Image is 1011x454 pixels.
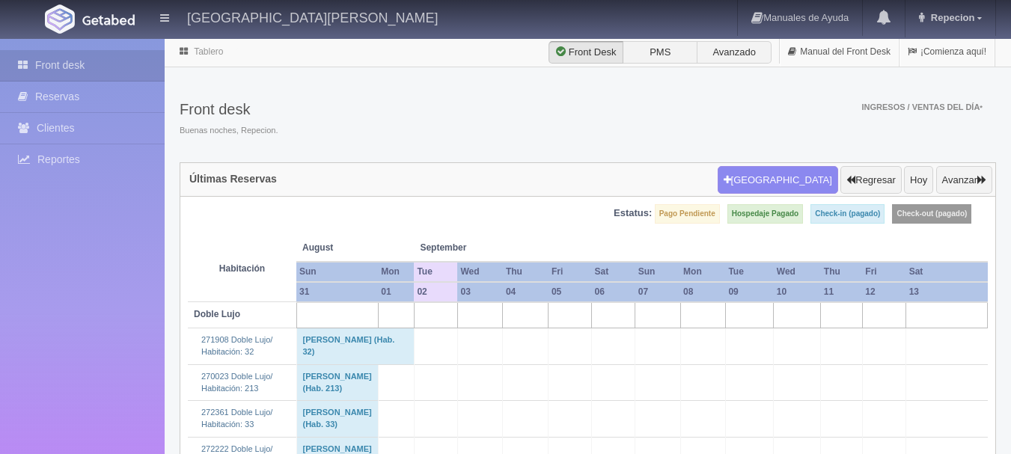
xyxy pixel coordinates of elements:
a: 271908 Doble Lujo/Habitación: 32 [201,335,272,356]
th: 13 [906,282,988,302]
span: Repecion [927,12,975,23]
th: 08 [680,282,725,302]
th: Mon [378,262,414,282]
th: Mon [680,262,725,282]
th: 12 [862,282,905,302]
th: Thu [821,262,862,282]
span: August [302,242,408,254]
th: 11 [821,282,862,302]
h4: [GEOGRAPHIC_DATA][PERSON_NAME] [187,7,438,26]
h4: Últimas Reservas [189,174,277,185]
span: Buenas noches, Repecion. [180,125,278,137]
th: 01 [378,282,414,302]
th: 07 [635,282,680,302]
label: Check-in (pagado) [810,204,885,224]
th: 10 [774,282,821,302]
label: Front Desk [549,41,623,64]
th: 09 [725,282,773,302]
button: Hoy [904,166,933,194]
th: 03 [457,282,502,302]
th: 06 [592,282,635,302]
th: Wed [457,262,502,282]
th: Sat [592,262,635,282]
a: Tablero [194,46,223,57]
th: 04 [503,282,549,302]
b: Doble Lujo [194,309,240,319]
td: [PERSON_NAME] (Hab. 213) [296,364,378,400]
span: Ingresos / Ventas del día [861,102,983,111]
img: Getabed [82,14,135,25]
label: Avanzado [697,41,772,64]
th: Sun [296,262,378,282]
label: Estatus: [614,206,652,221]
th: 31 [296,282,378,302]
a: 270023 Doble Lujo/Habitación: 213 [201,372,272,393]
label: Check-out (pagado) [892,204,971,224]
h3: Front desk [180,101,278,117]
a: 272361 Doble Lujo/Habitación: 33 [201,408,272,429]
span: September [420,242,497,254]
th: 05 [549,282,592,302]
th: Tue [414,262,457,282]
button: Regresar [840,166,901,194]
label: Hospedaje Pagado [727,204,803,224]
button: Avanzar [936,166,992,194]
th: 02 [414,282,457,302]
td: [PERSON_NAME] (Hab. 32) [296,328,414,364]
th: Sat [906,262,988,282]
strong: Habitación [219,263,265,274]
th: Thu [503,262,549,282]
img: Getabed [45,4,75,34]
th: Fri [549,262,592,282]
label: Pago Pendiente [655,204,720,224]
a: Manual del Front Desk [780,37,899,67]
th: Wed [774,262,821,282]
button: [GEOGRAPHIC_DATA] [718,166,838,194]
label: PMS [623,41,697,64]
th: Fri [862,262,905,282]
a: ¡Comienza aquí! [899,37,995,67]
th: Sun [635,262,680,282]
td: [PERSON_NAME] (Hab. 33) [296,401,378,437]
th: Tue [725,262,773,282]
